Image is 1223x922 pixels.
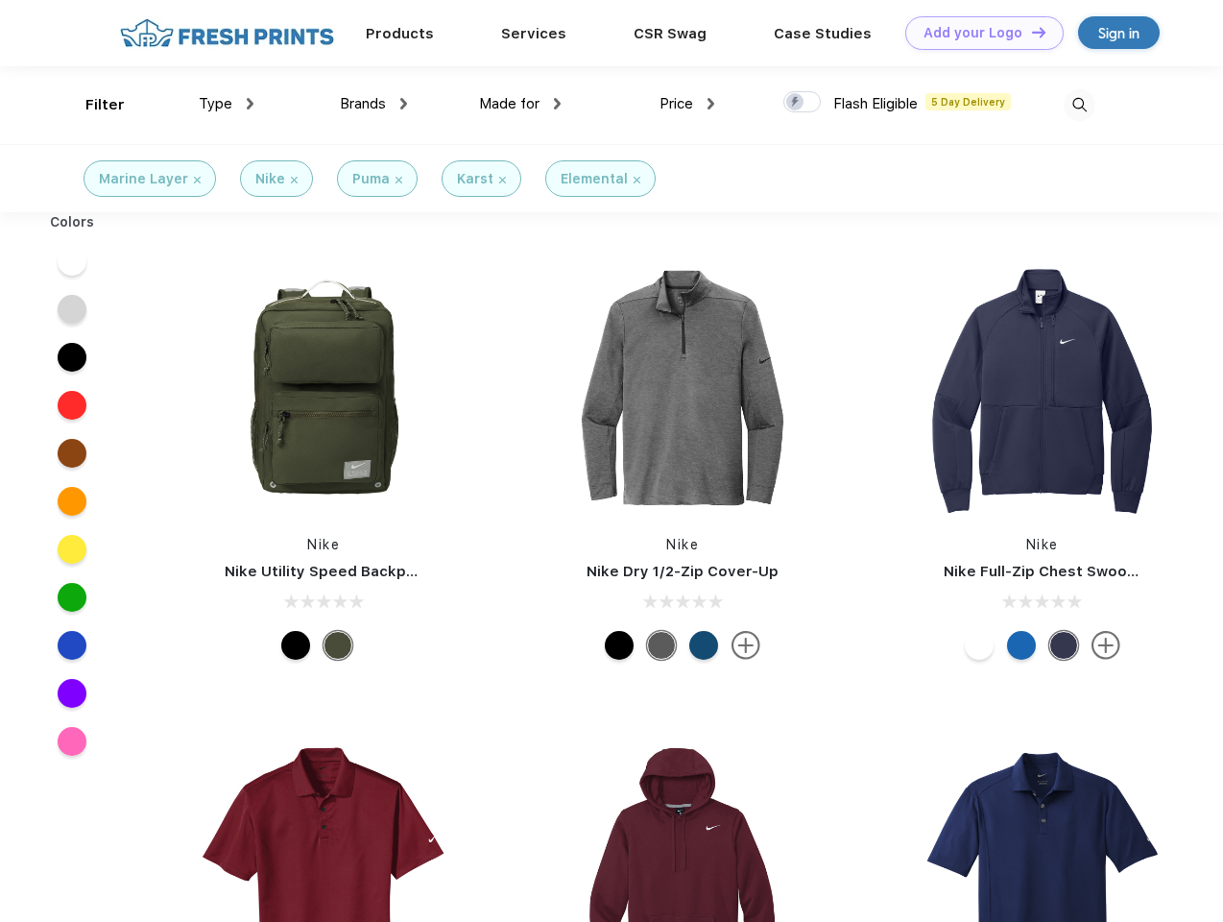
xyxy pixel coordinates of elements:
[225,563,432,580] a: Nike Utility Speed Backpack
[479,95,540,112] span: Made for
[99,169,188,189] div: Marine Layer
[1007,631,1036,660] div: Royal
[247,98,253,109] img: dropdown.png
[555,260,810,516] img: func=resize&h=266
[731,631,760,660] img: more.svg
[196,260,451,516] img: func=resize&h=266
[400,98,407,109] img: dropdown.png
[499,177,506,183] img: filter_cancel.svg
[114,16,340,50] img: fo%20logo%202.webp
[561,169,628,189] div: Elemental
[396,177,402,183] img: filter_cancel.svg
[833,95,918,112] span: Flash Eligible
[366,25,434,42] a: Products
[944,563,1199,580] a: Nike Full-Zip Chest Swoosh Jacket
[199,95,232,112] span: Type
[915,260,1170,516] img: func=resize&h=266
[647,631,676,660] div: Black Heather
[1078,16,1160,49] a: Sign in
[340,95,386,112] span: Brands
[666,537,699,552] a: Nike
[689,631,718,660] div: Gym Blue
[352,169,390,189] div: Puma
[965,631,994,660] div: White
[501,25,566,42] a: Services
[255,169,285,189] div: Nike
[85,94,125,116] div: Filter
[324,631,352,660] div: Cargo Khaki
[554,98,561,109] img: dropdown.png
[1091,631,1120,660] img: more.svg
[1098,22,1139,44] div: Sign in
[925,93,1011,110] span: 5 Day Delivery
[707,98,714,109] img: dropdown.png
[634,177,640,183] img: filter_cancel.svg
[281,631,310,660] div: Black
[36,212,109,232] div: Colors
[1026,537,1059,552] a: Nike
[1064,89,1095,121] img: desktop_search.svg
[1032,27,1045,37] img: DT
[659,95,693,112] span: Price
[307,537,340,552] a: Nike
[1049,631,1078,660] div: Midnight Navy
[291,177,298,183] img: filter_cancel.svg
[194,177,201,183] img: filter_cancel.svg
[634,25,707,42] a: CSR Swag
[605,631,634,660] div: Black
[923,25,1022,41] div: Add your Logo
[587,563,779,580] a: Nike Dry 1/2-Zip Cover-Up
[457,169,493,189] div: Karst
